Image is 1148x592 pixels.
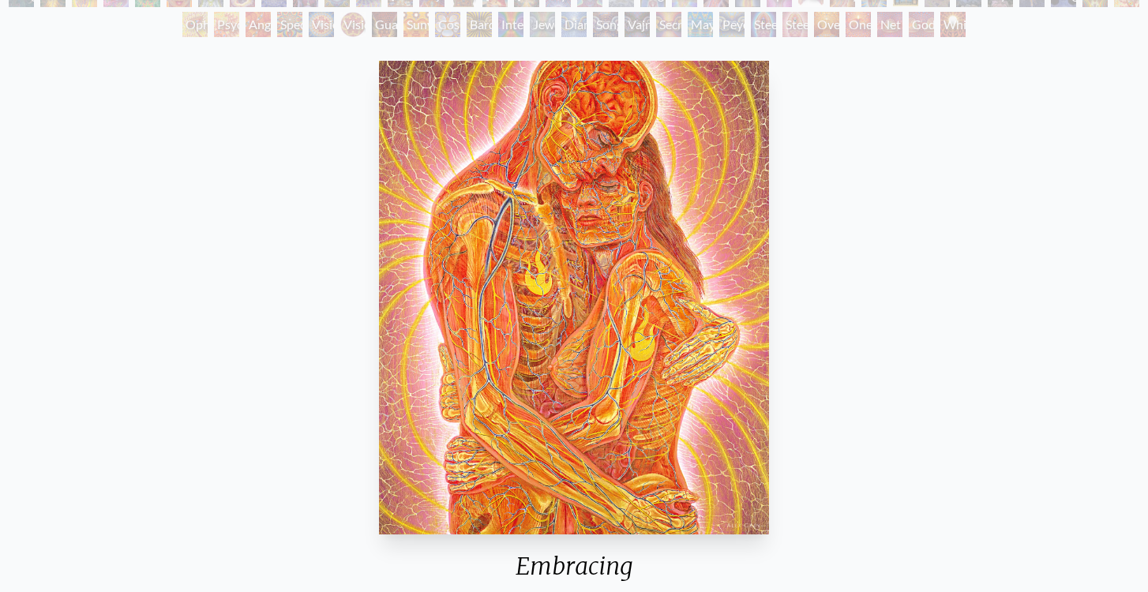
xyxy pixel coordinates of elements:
[372,12,397,37] div: Guardian of Infinite Vision
[403,12,429,37] div: Sunyata
[688,12,713,37] div: Mayan Being
[625,12,650,37] div: Vajra Being
[719,12,745,37] div: Peyote Being
[656,12,681,37] div: Secret Writing Being
[940,12,966,37] div: White Light
[877,12,902,37] div: Net of Being
[846,12,871,37] div: One
[379,61,768,534] img: Embracing-1989-Alex-Grey-watermarked.jpg
[782,12,808,37] div: Steeplehead 2
[340,12,366,37] div: Vision [PERSON_NAME]
[246,12,271,37] div: Angel Skin
[561,12,587,37] div: Diamond Being
[909,12,934,37] div: Godself
[530,12,555,37] div: Jewel Being
[214,12,239,37] div: Psychomicrograph of a Fractal Paisley Cherub Feather Tip
[182,12,208,37] div: Ophanic Eyelash
[467,12,492,37] div: Bardo Being
[751,12,776,37] div: Steeplehead 1
[498,12,523,37] div: Interbeing
[435,12,460,37] div: Cosmic Elf
[593,12,618,37] div: Song of Vajra Being
[309,12,334,37] div: Vision Crystal
[814,12,839,37] div: Oversoul
[277,12,302,37] div: Spectral Lotus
